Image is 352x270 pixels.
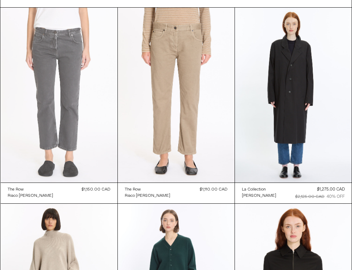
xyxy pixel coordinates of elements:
div: $1,150.00 CAD [82,186,110,193]
div: 40% OFF [327,194,345,200]
a: The Row [125,186,170,193]
div: The Row [125,187,141,193]
a: Riaco [PERSON_NAME] [125,193,170,199]
div: $1,275.00 CAD [317,186,345,193]
a: La Collection [242,186,276,193]
img: The Row Riaco Jean [118,8,235,183]
div: The Row [8,187,24,193]
img: La Collection Ezra Coat [235,8,352,183]
div: $2,125.00 CAD [295,194,325,200]
a: Riaco [PERSON_NAME] [8,193,53,199]
a: The Row [8,186,53,193]
div: La Collection [242,187,266,193]
a: [PERSON_NAME] [242,193,276,199]
img: The Row Riaco Jean [1,8,117,183]
div: $1,110.00 CAD [200,186,228,193]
